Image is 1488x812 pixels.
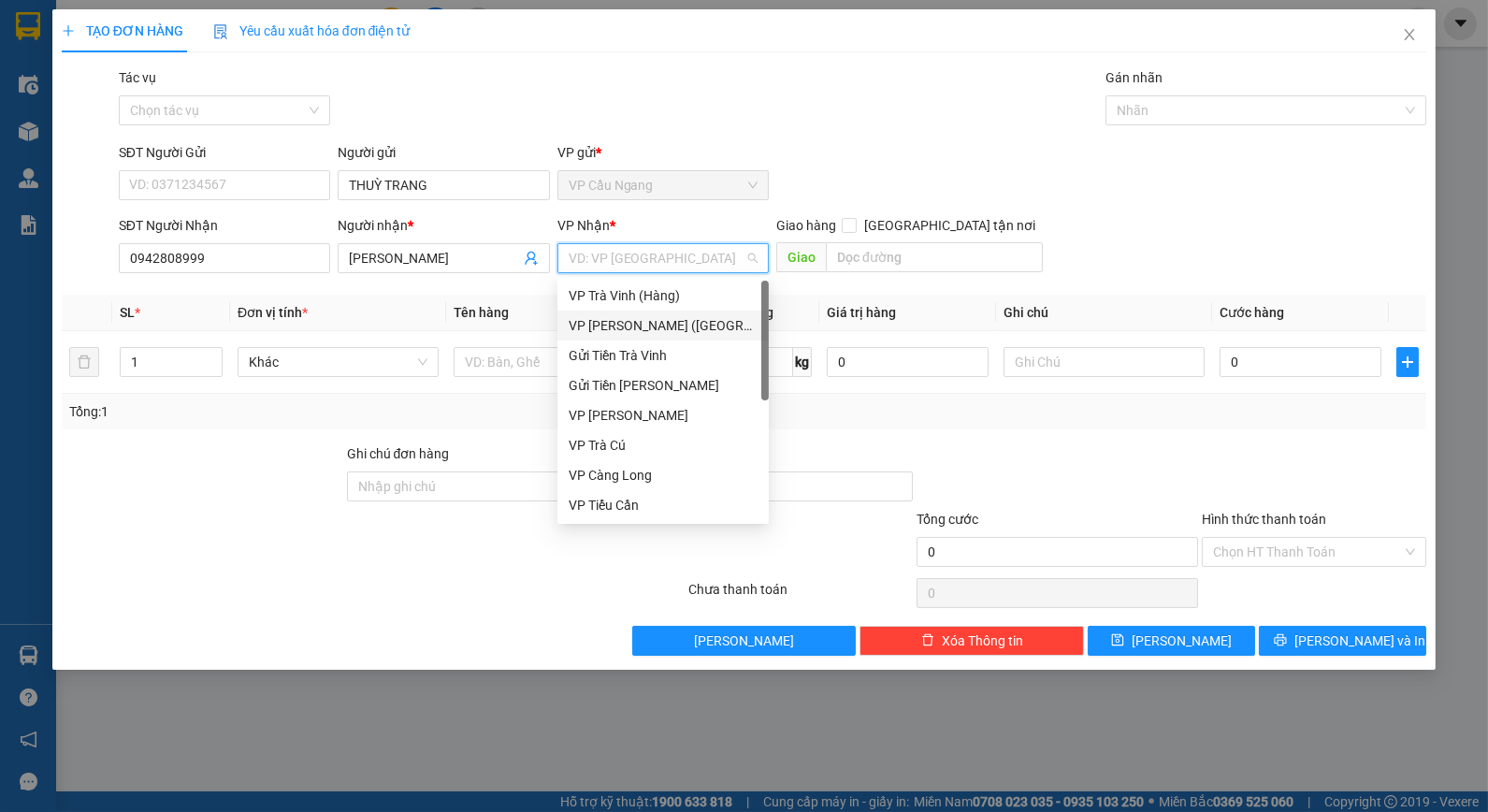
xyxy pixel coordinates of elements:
span: Xóa Thông tin [942,631,1023,651]
span: VP Cầu Ngang - [38,36,183,54]
span: NHIÊN [100,101,144,119]
span: kg [793,347,812,377]
div: Gửi Tiền Trần Phú [557,370,769,400]
span: [GEOGRAPHIC_DATA] tận nơi [857,215,1043,236]
span: Giao [776,242,826,272]
p: NHẬN: [7,63,273,98]
div: VP Trà Cú [569,435,758,456]
div: SĐT Người Nhận [119,215,330,236]
button: save[PERSON_NAME] [1088,626,1255,656]
input: 0 [827,347,989,377]
div: VP Càng Long [557,460,769,490]
span: Yêu cầu xuất hóa đơn điện tử [213,23,411,38]
input: Ghi Chú [1004,347,1205,377]
div: VP Tiểu Cần [557,490,769,520]
button: plus [1396,347,1419,377]
button: [PERSON_NAME] [632,626,857,656]
span: 0939968984 - [7,101,144,119]
span: Giá trị hàng [827,305,896,320]
span: TẠO ĐƠN HÀNG [62,23,183,38]
button: printer[PERSON_NAME] và In [1259,626,1426,656]
span: Tên hàng [454,305,509,320]
div: VP [PERSON_NAME] [569,405,758,426]
div: Chưa thanh toán [687,579,916,612]
div: Người gửi [338,142,549,163]
label: Tác vụ [119,70,156,85]
div: VP Càng Long [569,465,758,486]
p: GỬI: [7,36,273,54]
span: Cước hàng [1220,305,1284,320]
div: Người nhận [338,215,549,236]
input: Dọc đường [826,242,1043,272]
label: Gán nhãn [1105,70,1163,85]
div: VP [PERSON_NAME] ([GEOGRAPHIC_DATA]) [569,315,758,336]
span: Giao hàng [776,218,836,233]
span: GIAO: [7,122,142,139]
label: Hình thức thanh toán [1202,512,1326,527]
strong: BIÊN NHẬN GỬI HÀNG [63,10,217,28]
div: Gửi Tiền Trà Vinh [557,341,769,370]
div: VP Trà Vinh (Hàng) [569,285,758,306]
span: delete [921,633,934,648]
div: Gửi Tiền Trà Vinh [569,345,758,366]
span: Khác [249,348,427,376]
span: [PERSON_NAME] [1132,631,1232,651]
span: VP Cầu Ngang [569,171,758,199]
button: Close [1383,9,1436,62]
label: Ghi chú đơn hàng [347,446,450,461]
button: deleteXóa Thông tin [860,626,1084,656]
input: Ghi chú đơn hàng [347,471,628,501]
span: close [1402,27,1417,42]
div: Gửi Tiền [PERSON_NAME] [569,375,758,396]
span: Đơn vị tính [238,305,308,320]
span: Tổng cước [917,512,978,527]
div: VP Trà Vinh (Hàng) [557,281,769,311]
img: icon [213,24,228,39]
span: VP [PERSON_NAME] ([GEOGRAPHIC_DATA]) [7,63,188,98]
div: VP Trần Phú (Hàng) [557,311,769,341]
span: KO BAO ƯỚT [49,122,142,139]
span: [PERSON_NAME] và In [1294,631,1425,651]
span: plus [62,24,75,37]
th: Ghi chú [996,295,1212,331]
button: delete [69,347,99,377]
div: Tổng: 1 [69,401,575,422]
span: VP Nhận [557,218,610,233]
span: save [1111,633,1124,648]
span: printer [1274,633,1287,648]
span: [PERSON_NAME] [694,631,794,651]
span: plus [1397,355,1418,370]
div: VP Trà Cú [557,430,769,460]
span: SL [120,305,135,320]
div: VP gửi [557,142,769,163]
div: VP Vũng Liêm [557,400,769,430]
div: VP Tiểu Cần [569,495,758,515]
span: HÙNG [143,36,183,54]
input: VD: Bàn, Ghế [454,347,655,377]
div: SĐT Người Gửi [119,142,330,163]
span: user-add [524,251,539,266]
